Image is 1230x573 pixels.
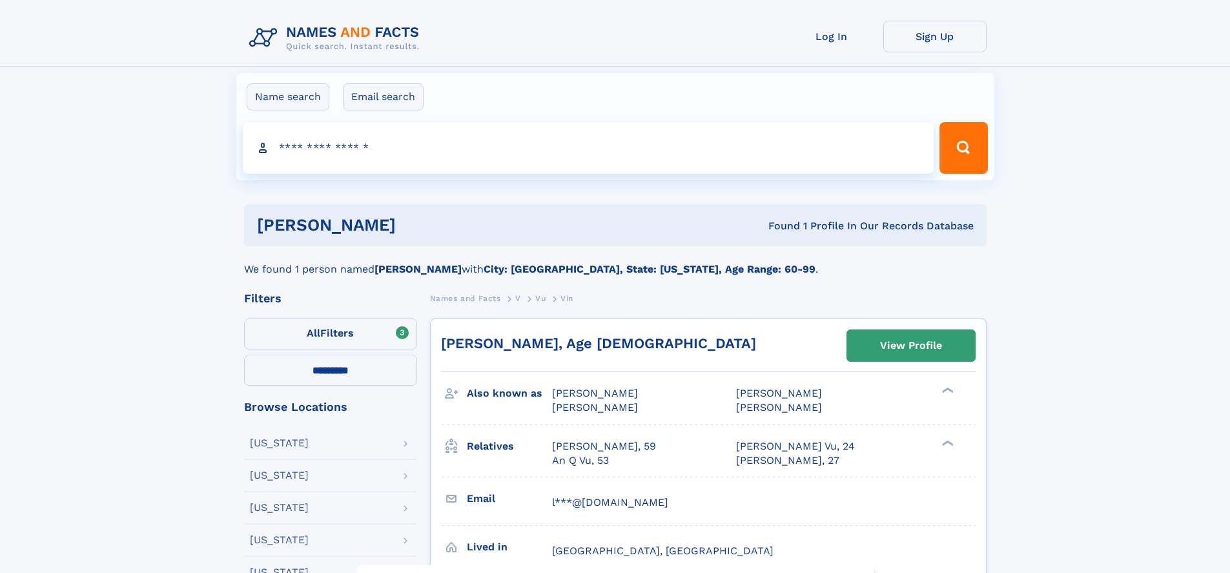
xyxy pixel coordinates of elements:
[939,122,987,174] button: Search Button
[515,294,521,303] span: V
[343,83,424,110] label: Email search
[257,217,582,233] h1: [PERSON_NAME]
[552,496,668,508] span: l***@[DOMAIN_NAME]
[535,290,546,306] a: Vu
[247,83,329,110] label: Name search
[552,453,609,468] a: An Q Vu, 53
[467,536,552,558] h3: Lived in
[441,335,756,351] a: [PERSON_NAME], Age [DEMOGRAPHIC_DATA]
[736,387,822,399] span: [PERSON_NAME]
[736,439,855,453] a: [PERSON_NAME] Vu, 24
[515,290,521,306] a: V
[244,401,417,413] div: Browse Locations
[883,21,987,52] a: Sign Up
[560,294,573,303] span: Vin
[780,21,883,52] a: Log In
[244,293,417,304] div: Filters
[484,263,815,275] b: City: [GEOGRAPHIC_DATA], State: [US_STATE], Age Range: 60-99
[467,488,552,510] h3: Email
[250,535,309,545] div: [US_STATE]
[374,263,462,275] b: [PERSON_NAME]
[582,219,974,233] div: Found 1 Profile In Our Records Database
[552,401,638,413] span: [PERSON_NAME]
[535,294,546,303] span: Vu
[467,382,552,404] h3: Also known as
[736,453,839,468] a: [PERSON_NAME], 27
[552,545,774,557] span: [GEOGRAPHIC_DATA], [GEOGRAPHIC_DATA]
[880,331,942,360] div: View Profile
[307,327,320,339] span: All
[552,439,656,453] a: [PERSON_NAME], 59
[467,435,552,457] h3: Relatives
[243,122,934,174] input: search input
[250,470,309,481] div: [US_STATE]
[244,21,430,56] img: Logo Names and Facts
[430,290,501,306] a: Names and Facts
[250,438,309,448] div: [US_STATE]
[250,503,309,513] div: [US_STATE]
[847,330,975,361] a: View Profile
[244,318,417,349] label: Filters
[939,439,954,447] div: ❯
[552,387,638,399] span: [PERSON_NAME]
[244,246,987,277] div: We found 1 person named with .
[736,401,822,413] span: [PERSON_NAME]
[939,386,954,395] div: ❯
